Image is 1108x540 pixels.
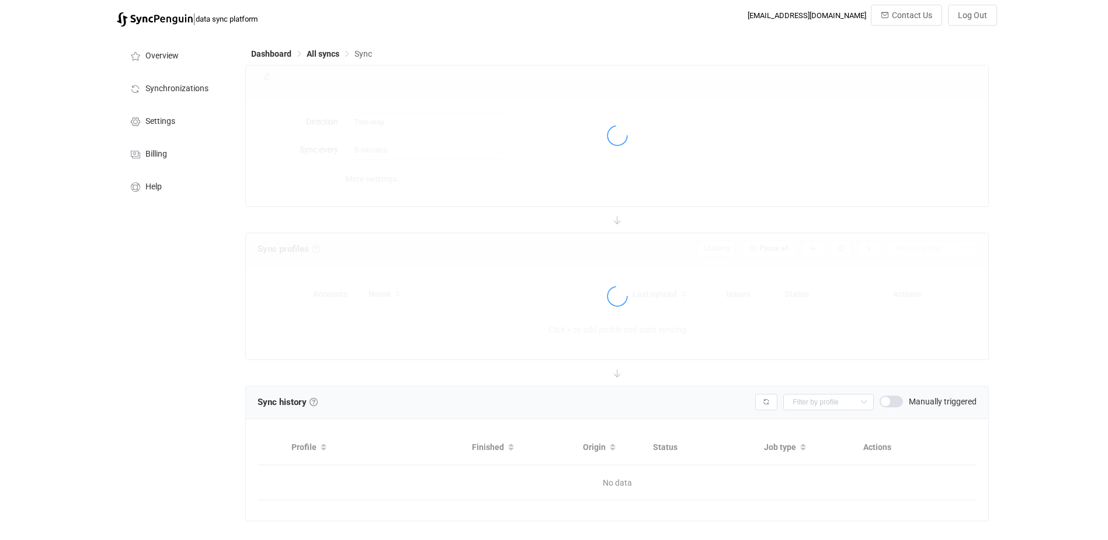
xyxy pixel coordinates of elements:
span: Synchronizations [145,84,209,94]
span: Settings [145,117,175,126]
span: Dashboard [251,49,291,58]
a: |data sync platform [117,11,258,27]
span: | [193,11,196,27]
a: Help [117,169,234,202]
a: Overview [117,39,234,71]
div: Breadcrumb [251,50,372,58]
img: syncpenguin.svg [117,12,193,27]
button: Log Out [948,5,997,26]
span: All syncs [307,49,339,58]
a: Billing [117,137,234,169]
span: data sync platform [196,15,258,23]
span: Sync [355,49,372,58]
span: Billing [145,150,167,159]
button: Contact Us [871,5,942,26]
a: Synchronizations [117,71,234,104]
a: Settings [117,104,234,137]
div: [EMAIL_ADDRESS][DOMAIN_NAME] [748,11,866,20]
span: Log Out [958,11,987,20]
span: Help [145,182,162,192]
span: Contact Us [892,11,932,20]
span: Overview [145,51,179,61]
